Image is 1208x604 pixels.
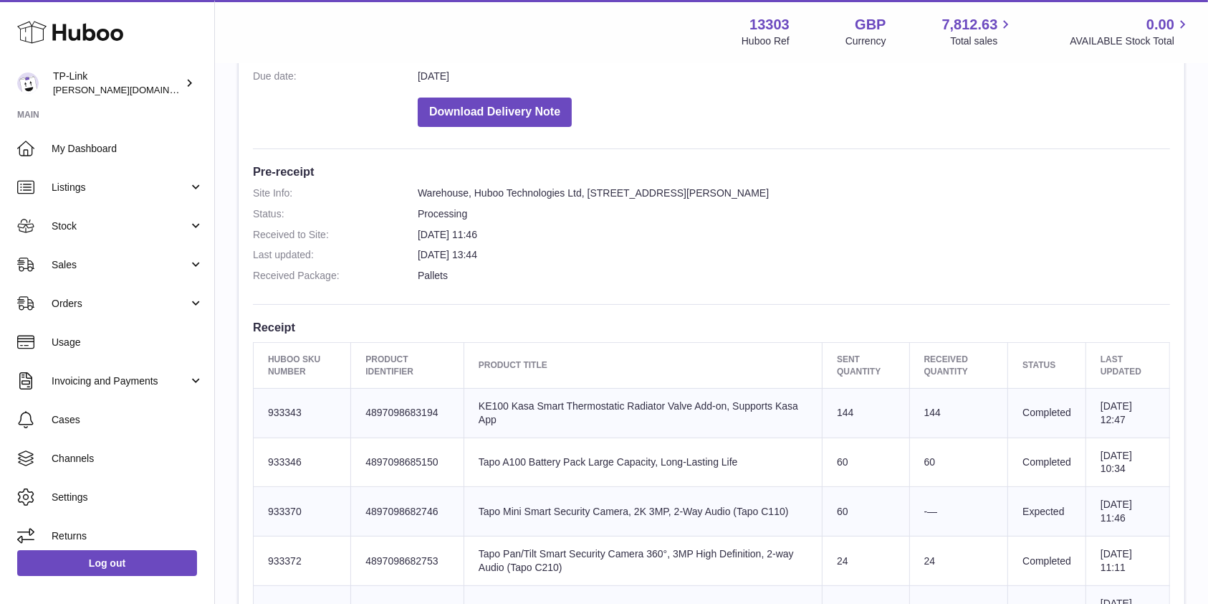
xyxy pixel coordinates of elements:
[823,388,910,438] td: 144
[253,228,418,242] dt: Received to Site:
[254,388,351,438] td: 933343
[253,164,1170,179] h3: Pre-receipt
[1085,438,1169,487] td: [DATE] 10:34
[52,220,188,233] span: Stock
[1008,438,1086,487] td: Completed
[749,15,790,34] strong: 13303
[855,15,886,34] strong: GBP
[418,228,1170,242] dd: [DATE] 11:46
[909,487,1008,537] td: -—
[823,438,910,487] td: 60
[1008,388,1086,438] td: Completed
[52,491,203,504] span: Settings
[52,452,203,466] span: Channels
[52,374,188,388] span: Invoicing and Payments
[909,438,1008,487] td: 60
[254,537,351,586] td: 933372
[1008,343,1086,388] th: Status
[418,70,1170,83] dd: [DATE]
[823,537,910,586] td: 24
[942,15,1015,48] a: 7,812.63 Total sales
[52,297,188,311] span: Orders
[351,343,464,388] th: Product Identifier
[464,388,822,438] td: KE100 Kasa Smart Thermostatic Radiator Valve Add-on, Supports Kasa App
[53,84,362,95] span: [PERSON_NAME][DOMAIN_NAME][EMAIL_ADDRESS][DOMAIN_NAME]
[1008,487,1086,537] td: Expected
[823,487,910,537] td: 60
[823,343,910,388] th: Sent Quantity
[1008,537,1086,586] td: Completed
[845,34,886,48] div: Currency
[909,343,1008,388] th: Received Quantity
[254,438,351,487] td: 933346
[1070,15,1191,48] a: 0.00 AVAILABLE Stock Total
[351,438,464,487] td: 4897098685150
[253,187,418,200] dt: Site Info:
[351,537,464,586] td: 4897098682753
[418,98,572,127] button: Download Delivery Note
[742,34,790,48] div: Huboo Ref
[254,343,351,388] th: Huboo SKU Number
[909,388,1008,438] td: 144
[909,537,1008,586] td: 24
[17,72,39,94] img: susie.li@tp-link.com
[418,207,1170,221] dd: Processing
[52,529,203,543] span: Returns
[52,142,203,156] span: My Dashboard
[1070,34,1191,48] span: AVAILABLE Stock Total
[52,258,188,272] span: Sales
[464,487,822,537] td: Tapo Mini Smart Security Camera, 2K 3MP, 2-Way Audio (Tapo C110)
[53,70,182,97] div: TP-Link
[351,487,464,537] td: 4897098682746
[254,487,351,537] td: 933370
[1085,487,1169,537] td: [DATE] 11:46
[1085,388,1169,438] td: [DATE] 12:47
[253,207,418,221] dt: Status:
[418,187,1170,200] dd: Warehouse, Huboo Technologies Ltd, [STREET_ADDRESS][PERSON_NAME]
[418,269,1170,283] dd: Pallets
[464,438,822,487] td: Tapo A100 Battery Pack Large Capacity, Long-Lasting Life
[253,70,418,83] dt: Due date:
[253,248,418,262] dt: Last updated:
[464,537,822,586] td: Tapo Pan/Tilt Smart Security Camera 360°, 3MP High Definition, 2-way Audio (Tapo C210)
[1085,537,1169,586] td: [DATE] 11:11
[942,15,998,34] span: 7,812.63
[52,336,203,349] span: Usage
[17,550,197,576] a: Log out
[52,413,203,427] span: Cases
[1146,15,1174,34] span: 0.00
[253,269,418,283] dt: Received Package:
[418,248,1170,262] dd: [DATE] 13:44
[52,181,188,194] span: Listings
[253,319,1170,335] h3: Receipt
[351,388,464,438] td: 4897098683194
[464,343,822,388] th: Product title
[950,34,1014,48] span: Total sales
[1085,343,1169,388] th: Last updated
